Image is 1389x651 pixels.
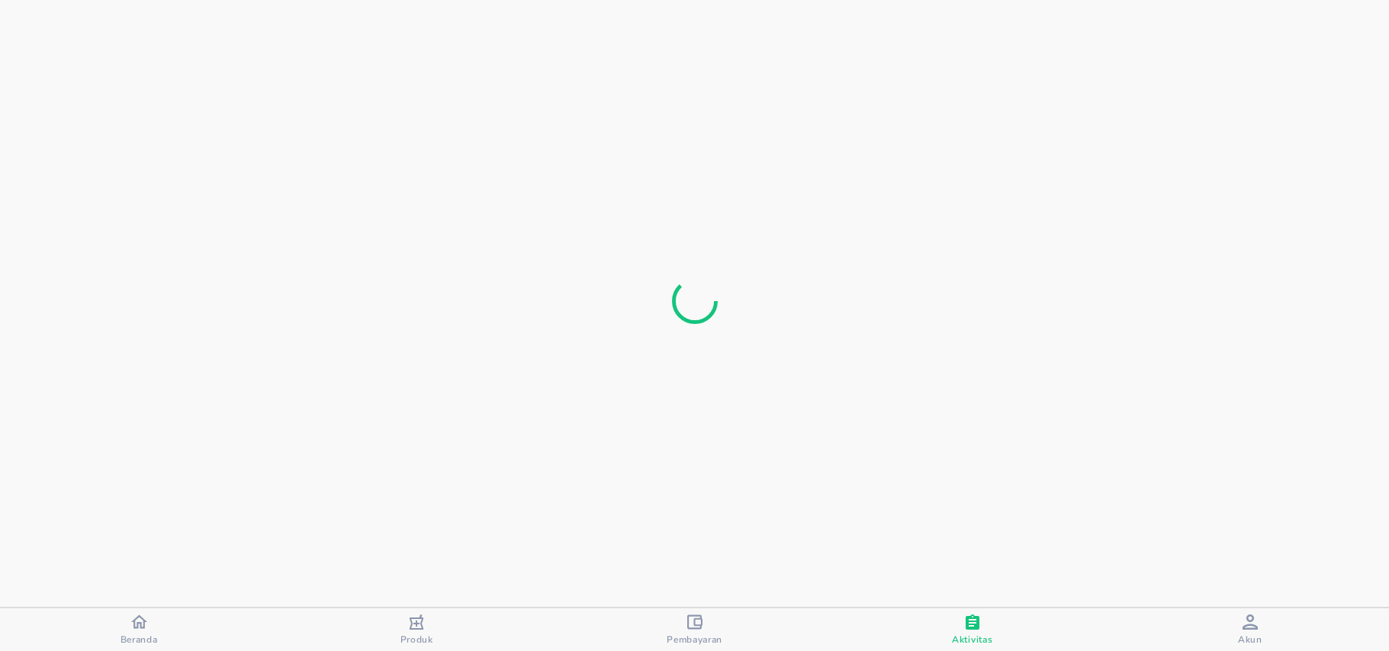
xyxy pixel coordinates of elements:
span: Produk [400,633,433,646]
span: Akun [1238,633,1262,646]
button: Pembayaran [555,608,833,651]
button: Akun [1111,608,1389,651]
button: Aktivitas [834,608,1111,651]
span: Pembayaran [667,633,722,646]
span: Aktivitas [952,633,992,646]
button: Produk [278,608,555,651]
span: Beranda [121,633,158,646]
